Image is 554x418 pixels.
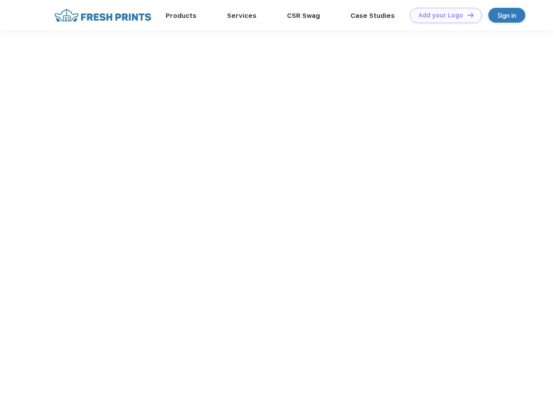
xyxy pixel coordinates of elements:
a: Sign in [488,8,525,23]
img: DT [467,13,474,17]
div: Add your Logo [418,12,463,19]
img: fo%20logo%202.webp [52,8,154,23]
div: Sign in [497,10,516,20]
a: Products [166,12,197,20]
